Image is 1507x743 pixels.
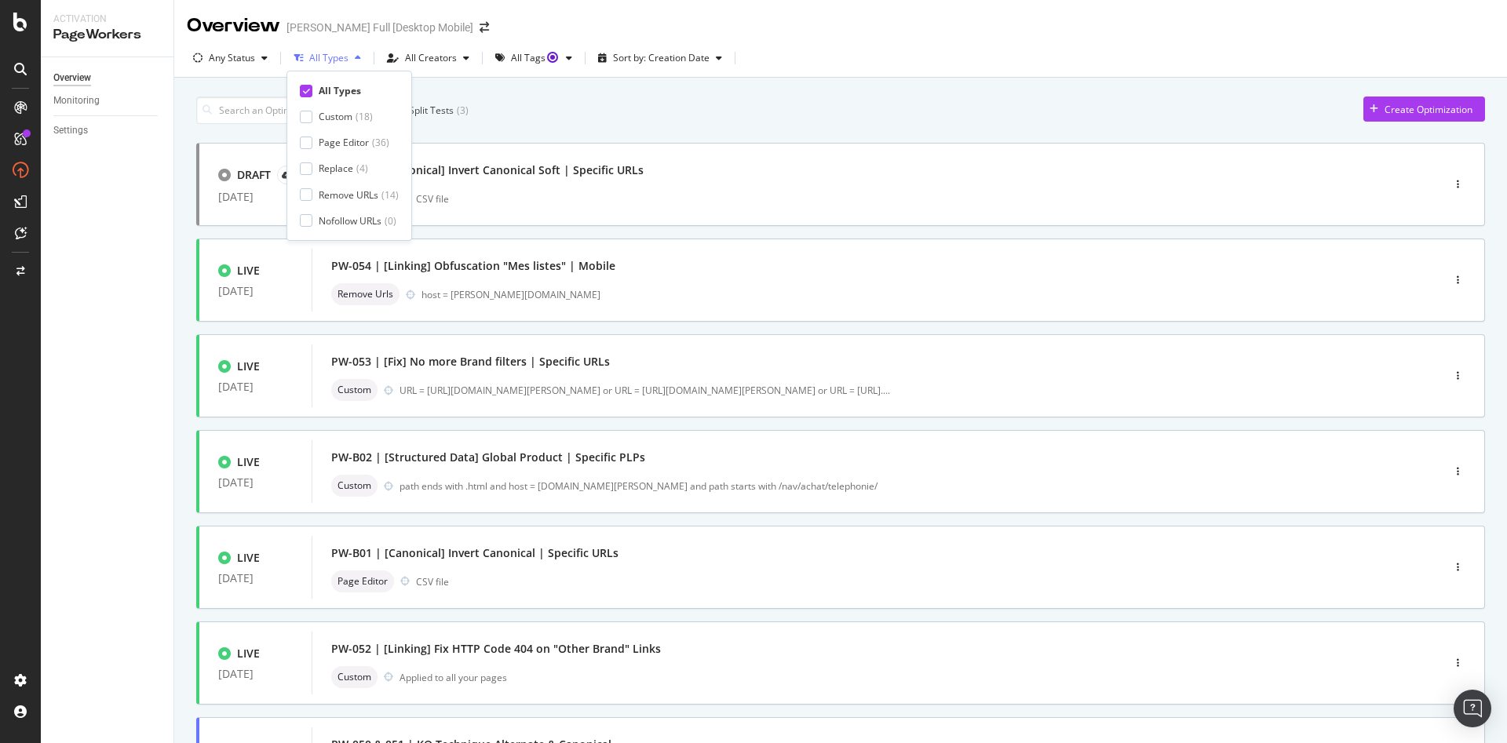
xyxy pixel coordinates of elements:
[421,288,1375,301] div: host = [PERSON_NAME][DOMAIN_NAME]
[286,20,473,35] div: [PERSON_NAME] Full [Desktop Mobile]
[331,545,618,561] div: PW-B01 | [Canonical] Invert Canonical | Specific URLs
[25,25,38,38] img: logo_orange.svg
[400,671,507,684] div: Applied to all your pages
[405,53,457,63] div: All Creators
[218,285,293,297] div: [DATE]
[41,41,177,53] div: Domaine: [DOMAIN_NAME]
[331,450,645,465] div: PW-B02 | [Structured Data] Global Product | Specific PLPs
[338,290,393,299] span: Remove Urls
[480,22,489,33] div: arrow-right-arrow-left
[1385,103,1472,116] div: Create Optimization
[237,167,271,183] div: DRAFT
[237,263,260,279] div: LIVE
[309,53,348,63] div: All Types
[53,70,91,86] div: Overview
[237,359,260,374] div: LIVE
[331,162,644,178] div: PW-B03 | [Canonical] Invert Canonical Soft | Specific URLs
[53,122,88,139] div: Settings
[195,93,240,103] div: Mots-clés
[218,572,293,585] div: [DATE]
[331,258,615,274] div: PW-054 | [Linking] Obfuscation "Mes listes" | Mobile
[1363,97,1485,122] button: Create Optimization
[338,672,371,682] span: Custom
[1454,690,1491,727] div: Open Intercom Messenger
[196,97,347,124] input: Search an Optimization
[53,93,162,109] a: Monitoring
[511,53,560,63] div: All Tags
[237,454,260,470] div: LIVE
[319,136,369,149] div: Page Editor
[381,46,476,71] button: All Creators
[338,481,371,490] span: Custom
[381,188,399,202] div: ( 14 )
[187,46,274,71] button: Any Status
[338,577,388,586] span: Page Editor
[592,46,728,71] button: Sort by: Creation Date
[178,91,191,104] img: tab_keywords_by_traffic_grey.svg
[53,93,100,109] div: Monitoring
[356,110,373,123] div: ( 18 )
[356,162,368,175] div: ( 4 )
[64,91,76,104] img: tab_domain_overview_orange.svg
[331,379,378,401] div: neutral label
[237,646,260,661] div: LIVE
[209,53,255,63] div: Any Status
[53,26,161,44] div: PageWorkers
[187,13,280,39] div: Overview
[218,191,293,203] div: [DATE]
[546,50,560,64] div: Tooltip anchor
[331,641,661,657] div: PW-052 | [Linking] Fix HTTP Code 404 on "Other Brand" Links
[331,283,400,305] div: neutral label
[338,385,371,395] span: Custom
[319,214,381,228] div: Nofollow URLs
[372,136,389,149] div: ( 36 )
[385,214,396,228] div: ( 0 )
[331,666,378,688] div: neutral label
[25,41,38,53] img: website_grey.svg
[416,575,449,588] div: CSV file
[883,384,890,397] span: ...
[218,381,293,393] div: [DATE]
[489,46,578,71] button: All TagsTooltip anchor
[400,479,1375,493] div: path ends with .html and host = [DOMAIN_NAME][PERSON_NAME] and path starts with /nav/achat/teleph...
[53,122,162,139] a: Settings
[613,53,710,63] div: Sort by: Creation Date
[319,162,353,175] div: Replace
[319,110,352,123] div: Custom
[400,384,890,397] div: URL = [URL][DOMAIN_NAME][PERSON_NAME] or URL = [URL][DOMAIN_NAME][PERSON_NAME] or URL = [URL].
[81,93,121,103] div: Domaine
[416,192,449,206] div: CSV file
[53,70,162,86] a: Overview
[319,188,378,202] div: Remove URLs
[53,13,161,26] div: Activation
[287,46,367,71] button: All Types
[237,550,260,566] div: LIVE
[457,104,469,117] div: ( 3 )
[331,475,378,497] div: neutral label
[218,668,293,680] div: [DATE]
[331,354,610,370] div: PW-053 | [Fix] No more Brand filters | Specific URLs
[218,476,293,489] div: [DATE]
[331,570,394,592] div: neutral label
[319,84,361,97] div: All Types
[387,104,454,117] div: Only Split Tests
[44,25,77,38] div: v 4.0.25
